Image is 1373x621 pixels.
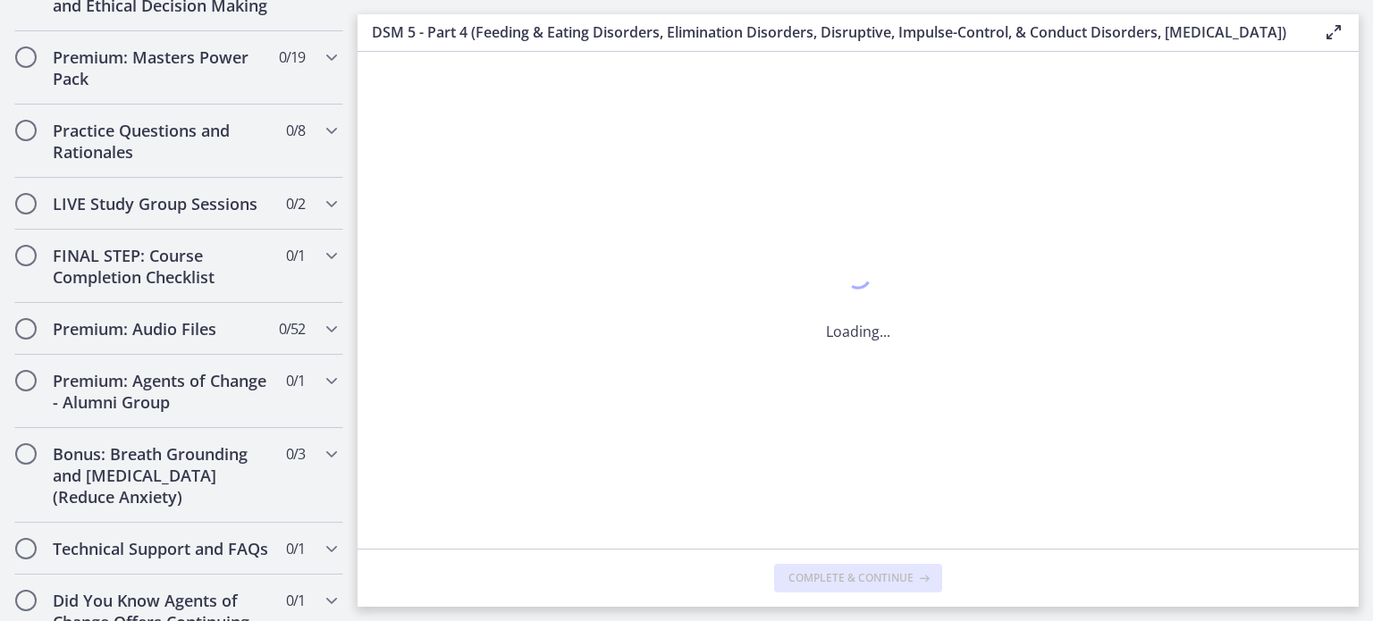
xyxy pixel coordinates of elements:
[53,193,271,214] h2: LIVE Study Group Sessions
[53,370,271,413] h2: Premium: Agents of Change - Alumni Group
[372,21,1294,43] h3: DSM 5 - Part 4 (Feeding & Eating Disorders, Elimination Disorders, Disruptive, Impulse-Control, &...
[53,245,271,288] h2: FINAL STEP: Course Completion Checklist
[286,193,305,214] span: 0 / 2
[286,538,305,559] span: 0 / 1
[53,120,271,163] h2: Practice Questions and Rationales
[774,564,942,592] button: Complete & continue
[286,120,305,141] span: 0 / 8
[826,321,890,342] p: Loading...
[286,245,305,266] span: 0 / 1
[826,258,890,299] div: 1
[286,443,305,465] span: 0 / 3
[53,46,271,89] h2: Premium: Masters Power Pack
[279,318,305,340] span: 0 / 52
[279,46,305,68] span: 0 / 19
[53,443,271,508] h2: Bonus: Breath Grounding and [MEDICAL_DATA] (Reduce Anxiety)
[286,370,305,391] span: 0 / 1
[53,538,271,559] h2: Technical Support and FAQs
[286,590,305,611] span: 0 / 1
[53,318,271,340] h2: Premium: Audio Files
[788,571,914,585] span: Complete & continue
